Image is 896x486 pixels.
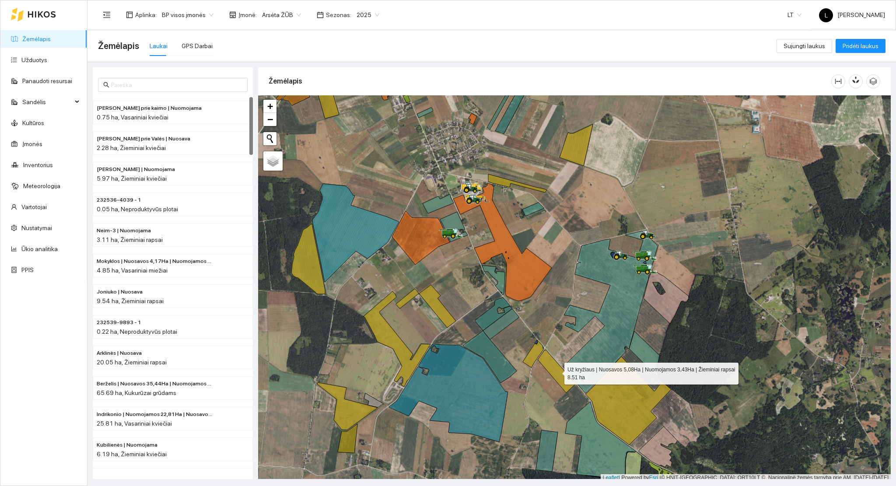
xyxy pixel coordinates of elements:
[326,10,351,20] span: Sezonas :
[267,101,273,112] span: +
[97,175,167,182] span: 5.97 ha, Žieminiai kviečiai
[97,420,172,427] span: 25.81 ha, Vasariniai kviečiai
[103,11,111,19] span: menu-fold
[263,113,276,126] a: Zoom out
[649,475,658,481] a: Esri
[97,104,202,112] span: Rolando prie kaimo | Nuomojama
[98,6,115,24] button: menu-fold
[97,267,168,274] span: 4.85 ha, Vasariniai miežiai
[784,41,825,51] span: Sujungti laukus
[22,93,72,111] span: Sandėlis
[23,182,60,189] a: Meteorologija
[836,42,885,49] a: Pridėti laukus
[97,227,151,235] span: Neim-3 | Nuomojama
[97,389,176,396] span: 65.69 ha, Kukurūzai grūdams
[22,119,44,126] a: Kultūros
[22,35,51,42] a: Žemėlapis
[787,8,801,21] span: LT
[263,100,276,113] a: Zoom in
[97,297,164,304] span: 9.54 ha, Žieminiai rapsai
[777,39,832,53] button: Sujungti laukus
[22,140,42,147] a: Įmonės
[150,41,168,51] div: Laukai
[97,410,214,419] span: Indrikonio | Nuomojamos 22,81Ha | Nuosavos 3,00 Ha
[97,196,141,204] span: 232536-4039 - 1
[97,288,143,296] span: Joniuko | Nuosava
[97,451,167,458] span: 6.19 ha, Žieminiai kviečiai
[238,10,257,20] span: Įmonė :
[21,203,47,210] a: Vartotojai
[603,475,619,481] a: Leaflet
[97,359,167,366] span: 20.05 ha, Žieminiai rapsai
[21,56,47,63] a: Užduotys
[263,132,276,145] button: Initiate a new search
[162,8,213,21] span: BP visos įmonės
[97,165,175,174] span: Ginaičių Valiaus | Nuomojama
[97,441,157,449] span: Kubilienės | Nuomojama
[825,8,828,22] span: L
[97,206,178,213] span: 0.05 ha, Neproduktyvūs plotai
[21,266,34,273] a: PPIS
[97,144,166,151] span: 2.28 ha, Žieminiai kviečiai
[269,69,831,94] div: Žemėlapis
[98,39,139,53] span: Žemėlapis
[21,245,58,252] a: Ūkio analitika
[229,11,236,18] span: shop
[111,80,242,90] input: Paieška
[777,42,832,49] a: Sujungti laukus
[660,475,661,481] span: |
[97,257,214,266] span: Mokyklos | Nuosavos 4,17Ha | Nuomojamos 0,68Ha
[263,151,283,171] a: Layers
[601,474,891,482] div: | Powered by © HNIT-[GEOGRAPHIC_DATA]; ORT10LT ©, Nacionalinė žemės tarnyba prie AM, [DATE]-[DATE]
[21,224,52,231] a: Nustatymai
[103,82,109,88] span: search
[831,74,845,88] button: column-width
[97,135,190,143] span: Rolando prie Valės | Nuosava
[182,41,213,51] div: GPS Darbai
[126,11,133,18] span: layout
[836,39,885,53] button: Pridėti laukus
[819,11,885,18] span: [PERSON_NAME]
[22,77,72,84] a: Panaudoti resursai
[843,41,878,51] span: Pridėti laukus
[97,328,177,335] span: 0.22 ha, Neproduktyvūs plotai
[262,8,301,21] span: Arsėta ŽŪB
[267,114,273,125] span: −
[23,161,53,168] a: Inventorius
[97,114,168,121] span: 0.75 ha, Vasariniai kviečiai
[317,11,324,18] span: calendar
[97,349,142,357] span: Arklinės | Nuosava
[97,236,163,243] span: 3.11 ha, Žieminiai rapsai
[97,380,214,388] span: Berželis | Nuosavos 35,44Ha | Nuomojamos 30,25Ha
[97,318,141,327] span: 232539-9893 - 1
[135,10,157,20] span: Aplinka :
[832,78,845,85] span: column-width
[357,8,379,21] span: 2025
